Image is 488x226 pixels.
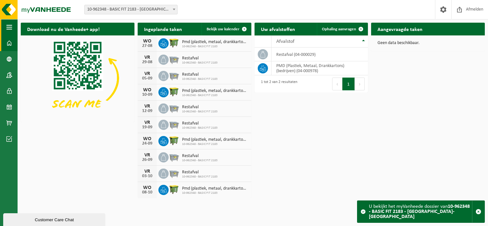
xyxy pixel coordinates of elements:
td: restafval (04-000029) [271,48,368,61]
div: 19-09 [141,125,154,130]
p: Geen data beschikbaar. [377,41,478,45]
span: Restafval [182,121,217,126]
span: 10-962348 - BASIC FIT 2183 [182,191,248,195]
button: 1 [342,78,355,90]
span: 10-962348 - BASIC FIT 2183 [182,77,217,81]
span: Restafval [182,105,217,110]
h2: Uw afvalstoffen [255,23,301,35]
button: Next [355,78,365,90]
img: WB-1100-HPE-GN-51 [169,37,179,48]
span: 10-962348 - BASIC FIT 2183 - BEYNE-HEUSAY [85,5,177,14]
img: WB-1100-HPE-GN-51 [169,86,179,97]
span: Restafval [182,170,217,175]
img: Download de VHEPlus App [21,35,134,121]
span: Bekijk uw kalender [207,27,240,31]
div: VR [141,71,154,76]
td: PMD (Plastiek, Metaal, Drankkartons) (bedrijven) (04-000978) [271,61,368,75]
div: VR [141,120,154,125]
span: Pmd (plastiek, metaal, drankkartons) (bedrijven) [182,88,248,94]
div: 10-09 [141,93,154,97]
a: Bekijk uw kalender [202,23,251,35]
img: WB-2500-GAL-GY-04 [169,119,179,130]
h2: Aangevraagde taken [371,23,429,35]
div: 26-09 [141,158,154,162]
span: Ophaling aanvragen [322,27,356,31]
button: Previous [332,78,342,90]
span: 10-962348 - BASIC FIT 2183 [182,175,217,179]
a: Ophaling aanvragen [317,23,367,35]
span: 10-962348 - BASIC FIT 2183 - BEYNE-HEUSAY [84,5,178,14]
span: Pmd (plastiek, metaal, drankkartons) (bedrijven) [182,137,248,142]
span: 10-962348 - BASIC FIT 2183 [182,159,217,162]
span: Restafval [182,154,217,159]
div: VR [141,169,154,174]
img: WB-1100-HPE-GN-51 [169,135,179,146]
img: WB-2500-GAL-GY-04 [169,168,179,178]
span: 10-962348 - BASIC FIT 2183 [182,142,248,146]
h2: Ingeplande taken [138,23,188,35]
div: 27-08 [141,44,154,48]
div: 29-08 [141,60,154,64]
img: WB-2500-GAL-GY-04 [169,102,179,113]
span: 10-962348 - BASIC FIT 2183 [182,126,217,130]
div: VR [141,104,154,109]
div: VR [141,153,154,158]
span: Pmd (plastiek, metaal, drankkartons) (bedrijven) [182,40,248,45]
div: WO [141,185,154,190]
div: 24-09 [141,141,154,146]
iframe: chat widget [3,212,107,226]
div: VR [141,55,154,60]
img: WB-2500-GAL-GY-04 [169,70,179,81]
img: WB-2500-GAL-GY-04 [169,151,179,162]
span: Restafval [182,72,217,77]
div: U bekijkt het myVanheede dossier van [369,201,472,222]
span: Pmd (plastiek, metaal, drankkartons) (bedrijven) [182,186,248,191]
div: 12-09 [141,109,154,113]
span: 10-962348 - BASIC FIT 2183 [182,45,248,49]
span: 10-962348 - BASIC FIT 2183 [182,94,248,97]
div: WO [141,136,154,141]
span: Afvalstof [276,39,294,44]
span: Restafval [182,56,217,61]
div: 03-10 [141,174,154,178]
div: 05-09 [141,76,154,81]
img: WB-1100-HPE-GN-51 [169,184,179,195]
div: 1 tot 2 van 2 resultaten [258,77,297,91]
div: WO [141,87,154,93]
img: WB-2500-GAL-GY-04 [169,54,179,64]
div: 08-10 [141,190,154,195]
span: 10-962348 - BASIC FIT 2183 [182,110,217,114]
span: 10-962348 - BASIC FIT 2183 [182,61,217,65]
h2: Download nu de Vanheede+ app! [21,23,106,35]
div: WO [141,39,154,44]
strong: 10-962348 - BASIC FIT 2183 - [GEOGRAPHIC_DATA]-[GEOGRAPHIC_DATA] [369,204,470,219]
